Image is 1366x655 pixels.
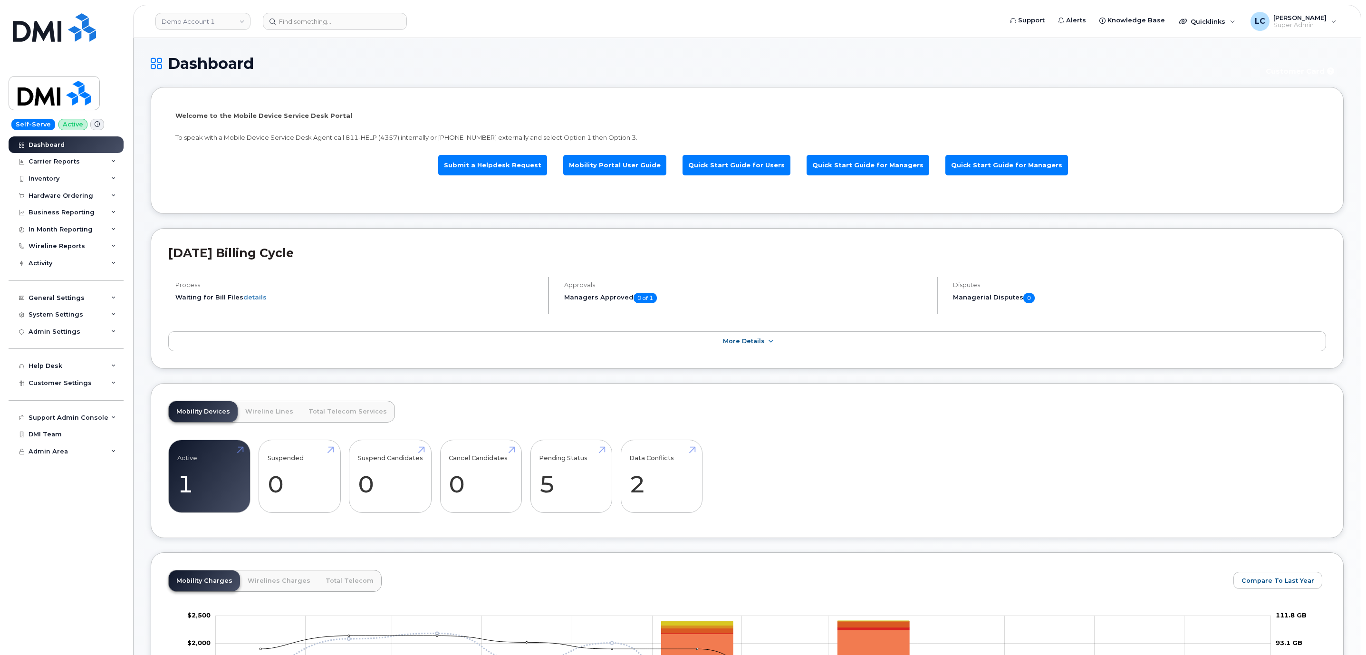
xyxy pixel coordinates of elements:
[169,401,238,422] a: Mobility Devices
[945,155,1068,175] a: Quick Start Guide for Managers
[723,337,765,345] span: More Details
[634,293,657,303] span: 0 of 1
[175,281,540,289] h4: Process
[539,445,603,508] a: Pending Status 5
[175,111,1319,120] p: Welcome to the Mobile Device Service Desk Portal
[1258,63,1344,79] button: Customer Card
[187,611,211,619] g: $0
[268,445,332,508] a: Suspended 0
[1276,639,1302,646] tspan: 93.1 GB
[1233,572,1322,589] button: Compare To Last Year
[240,570,318,591] a: Wirelines Charges
[175,133,1319,142] p: To speak with a Mobile Device Service Desk Agent call 811-HELP (4357) internally or [PHONE_NUMBER...
[449,445,513,508] a: Cancel Candidates 0
[238,401,301,422] a: Wireline Lines
[953,293,1326,303] h5: Managerial Disputes
[358,445,423,508] a: Suspend Candidates 0
[243,293,267,301] a: details
[318,570,381,591] a: Total Telecom
[629,445,693,508] a: Data Conflicts 2
[1276,611,1307,619] tspan: 111.8 GB
[564,281,929,289] h4: Approvals
[177,445,241,508] a: Active 1
[168,246,1326,260] h2: [DATE] Billing Cycle
[807,155,929,175] a: Quick Start Guide for Managers
[187,611,211,619] tspan: $2,500
[169,570,240,591] a: Mobility Charges
[438,155,547,175] a: Submit a Helpdesk Request
[563,155,666,175] a: Mobility Portal User Guide
[683,155,790,175] a: Quick Start Guide for Users
[175,293,540,302] li: Waiting for Bill Files
[301,401,394,422] a: Total Telecom Services
[187,639,211,646] g: $0
[564,293,929,303] h5: Managers Approved
[151,55,1253,72] h1: Dashboard
[1023,293,1035,303] span: 0
[1241,576,1314,585] span: Compare To Last Year
[953,281,1326,289] h4: Disputes
[187,639,211,646] tspan: $2,000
